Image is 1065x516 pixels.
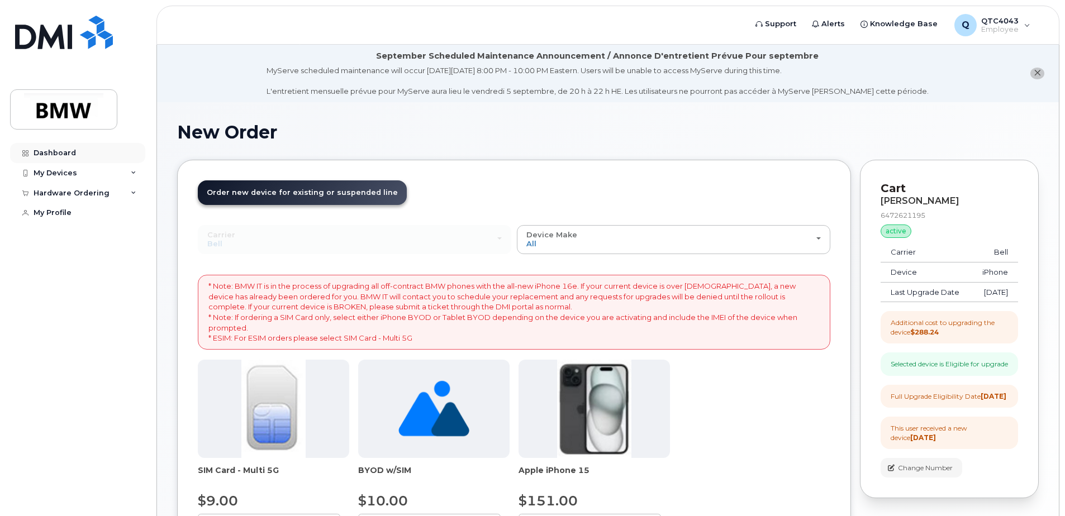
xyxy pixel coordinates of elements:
td: Device [881,262,971,283]
div: BYOD w/SIM [358,465,510,487]
td: iPhone [971,262,1018,283]
td: Carrier [881,242,971,262]
p: * Note: BMW IT is in the process of upgrading all off-contract BMW phones with the all-new iPhone... [208,281,820,343]
div: Selected device is Eligible for upgrade [891,359,1008,369]
button: Change Number [881,458,962,477]
td: [DATE] [971,283,1018,303]
span: $10.00 [358,493,408,509]
span: Device Make [526,230,577,239]
span: All [526,239,536,248]
button: close notification [1030,68,1044,79]
span: $9.00 [198,493,238,509]
strong: $288.24 [910,328,939,336]
td: Last Upgrade Date [881,283,971,303]
div: MyServe scheduled maintenance will occur [DATE][DATE] 8:00 PM - 10:00 PM Eastern. Users will be u... [267,65,929,97]
span: Change Number [898,463,953,473]
div: September Scheduled Maintenance Announcement / Annonce D'entretient Prévue Pour septembre [376,50,819,62]
p: Cart [881,180,1018,197]
div: 6472621195 [881,211,1018,220]
div: active [881,224,911,238]
td: Bell [971,242,1018,262]
div: This user received a new device [891,423,1008,442]
img: 00D627D4-43E9-49B7-A367-2C99342E128C.jpg [241,360,305,458]
h1: New Order [177,122,1039,142]
iframe: Messenger Launcher [1016,467,1057,508]
div: Additional cost to upgrading the device [891,318,1008,337]
div: Apple iPhone 15 [519,465,670,487]
img: no_image_found-2caef05468ed5679b831cfe6fc140e25e0c280774317ffc20a367ab7fd17291e.png [398,360,469,458]
span: Order new device for existing or suspended line [207,188,398,197]
img: iphone15.jpg [557,360,631,458]
div: Full Upgrade Eligibility Date [891,391,1006,401]
strong: [DATE] [910,433,936,442]
div: SIM Card - Multi 5G [198,465,349,487]
strong: [DATE] [981,392,1006,400]
span: $151.00 [519,493,578,509]
div: [PERSON_NAME] [881,196,1018,206]
button: Device Make All [517,225,830,254]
